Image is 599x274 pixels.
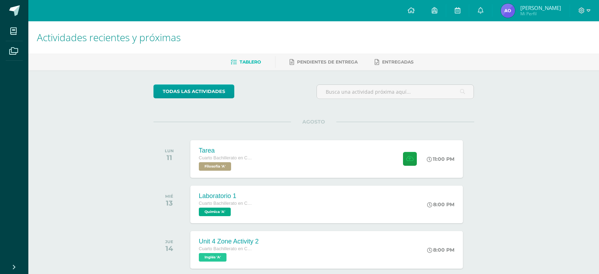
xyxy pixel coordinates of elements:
[520,11,561,17] span: Mi Perfil
[501,4,515,18] img: 429b44335496247a7f21bc3e38013c17.png
[290,56,358,68] a: Pendientes de entrega
[165,153,174,162] div: 11
[199,238,259,245] div: Unit 4 Zone Activity 2
[291,119,336,125] span: AGOSTO
[199,201,252,206] span: Cuarto Bachillerato en CCLL en Computacion
[317,85,474,99] input: Busca una actividad próxima aquí...
[427,247,454,253] div: 8:00 PM
[165,244,173,253] div: 14
[375,56,414,68] a: Entregadas
[520,4,561,11] span: [PERSON_NAME]
[427,201,454,208] div: 8:00 PM
[165,239,173,244] div: JUE
[199,162,231,171] span: Filosofía 'A'
[165,194,173,199] div: MIÉ
[382,59,414,65] span: Entregadas
[199,155,252,160] span: Cuarto Bachillerato en CCLL en Computacion
[199,147,252,154] div: Tarea
[165,148,174,153] div: LUN
[427,156,454,162] div: 11:00 PM
[240,59,261,65] span: Tablero
[199,246,252,251] span: Cuarto Bachillerato en CCLL en Computacion
[153,84,234,98] a: todas las Actividades
[297,59,358,65] span: Pendientes de entrega
[231,56,261,68] a: Tablero
[199,253,226,262] span: Inglés 'A'
[199,208,231,216] span: Química 'A'
[37,31,181,44] span: Actividades recientes y próximas
[199,192,252,200] div: Laboratorio 1
[165,199,173,207] div: 13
